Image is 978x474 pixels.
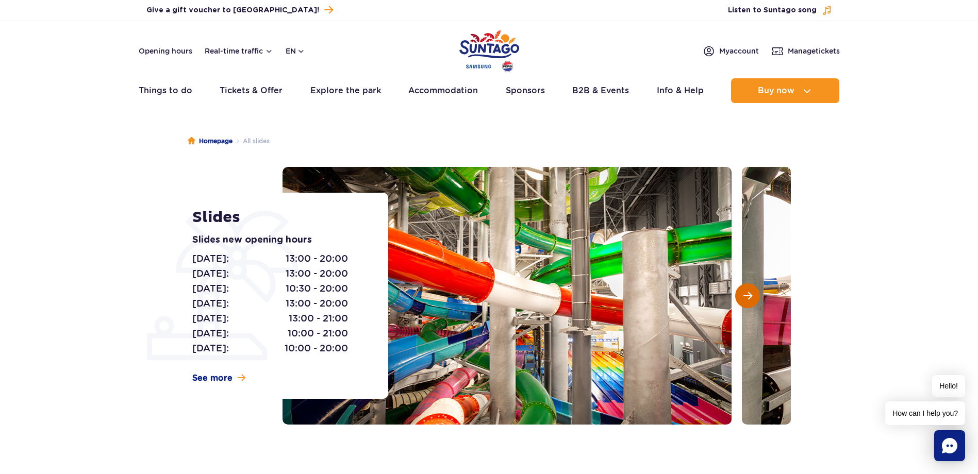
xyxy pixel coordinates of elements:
[735,283,760,308] button: Next slide
[192,373,245,384] a: See more
[233,136,270,146] li: All slides
[459,26,519,73] a: Park of Poland
[205,47,273,55] button: Real-time traffic
[192,208,365,227] h1: Slides
[192,326,229,341] span: [DATE]:
[192,311,229,326] span: [DATE]:
[728,5,832,15] button: Listen to Suntago song
[139,78,192,103] a: Things to do
[188,136,233,146] a: Homepage
[719,46,759,56] span: My account
[731,78,839,103] button: Buy now
[146,3,333,17] a: Give a gift voucher to [GEOGRAPHIC_DATA]!
[703,45,759,57] a: Myaccount
[932,375,965,397] span: Hello!
[885,401,965,425] span: How can I help you?
[506,78,545,103] a: Sponsors
[408,78,478,103] a: Accommodation
[286,281,348,296] span: 10:30 - 20:00
[192,281,229,296] span: [DATE]:
[657,78,704,103] a: Info & Help
[220,78,283,103] a: Tickets & Offer
[192,266,229,281] span: [DATE]:
[286,251,348,266] span: 13:00 - 20:00
[146,5,319,15] span: Give a gift voucher to [GEOGRAPHIC_DATA]!
[139,46,192,56] a: Opening hours
[728,5,817,15] span: Listen to Suntago song
[788,46,840,56] span: Manage tickets
[758,86,794,95] span: Buy now
[771,45,840,57] a: Managetickets
[192,341,229,355] span: [DATE]:
[288,326,348,341] span: 10:00 - 21:00
[192,251,229,266] span: [DATE]:
[192,233,365,247] p: Slides new opening hours
[192,373,233,384] span: See more
[192,296,229,311] span: [DATE]:
[934,430,965,461] div: Chat
[310,78,381,103] a: Explore the park
[572,78,629,103] a: B2B & Events
[286,296,348,311] span: 13:00 - 20:00
[285,341,348,355] span: 10:00 - 20:00
[286,266,348,281] span: 13:00 - 20:00
[289,311,348,326] span: 13:00 - 21:00
[286,46,305,56] button: en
